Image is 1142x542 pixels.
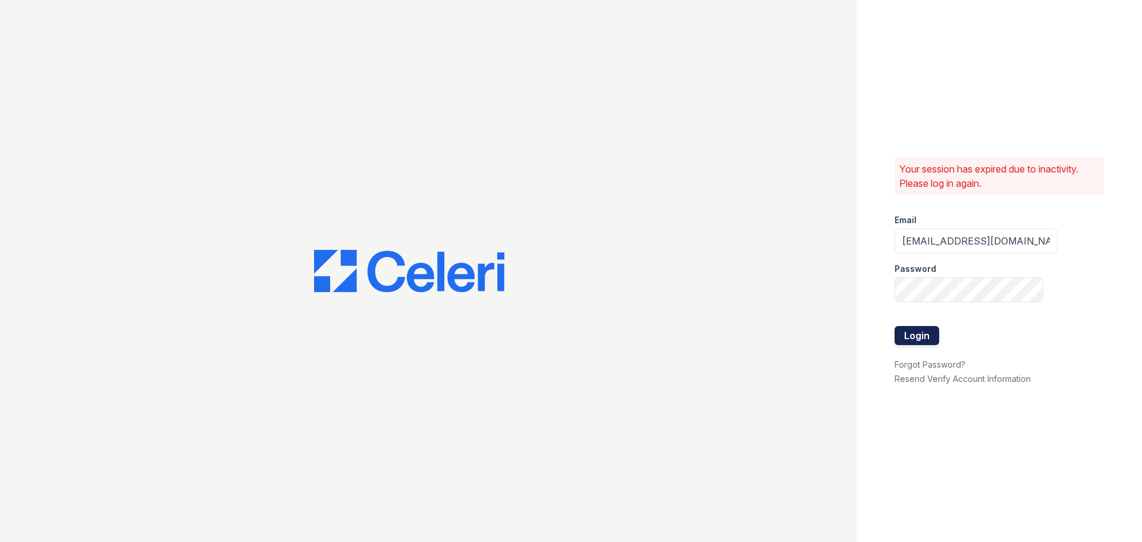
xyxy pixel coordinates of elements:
[895,214,917,226] label: Email
[895,263,936,275] label: Password
[895,326,939,345] button: Login
[314,250,504,293] img: CE_Logo_Blue-a8612792a0a2168367f1c8372b55b34899dd931a85d93a1a3d3e32e68fde9ad4.png
[895,359,965,369] a: Forgot Password?
[899,162,1099,190] p: Your session has expired due to inactivity. Please log in again.
[895,374,1031,384] a: Resend Verify Account Information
